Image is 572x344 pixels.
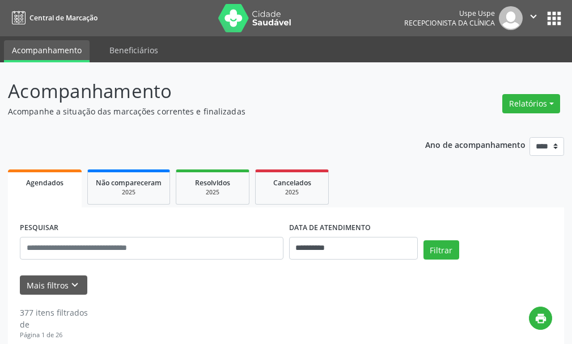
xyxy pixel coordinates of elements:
[20,307,88,318] div: 377 itens filtrados
[529,307,552,330] button: print
[8,105,397,117] p: Acompanhe a situação das marcações correntes e finalizadas
[96,188,162,197] div: 2025
[20,219,58,237] label: PESQUISAR
[423,240,459,260] button: Filtrar
[502,94,560,113] button: Relatórios
[544,9,564,28] button: apps
[69,279,81,291] i: keyboard_arrow_down
[195,178,230,188] span: Resolvidos
[4,40,90,62] a: Acompanhamento
[20,318,88,330] div: de
[425,137,526,151] p: Ano de acompanhamento
[527,10,540,23] i: 
[8,9,98,27] a: Central de Marcação
[273,178,311,188] span: Cancelados
[8,77,397,105] p: Acompanhamento
[289,219,371,237] label: DATA DE ATENDIMENTO
[29,13,98,23] span: Central de Marcação
[26,178,63,188] span: Agendados
[101,40,166,60] a: Beneficiários
[264,188,320,197] div: 2025
[20,330,88,340] div: Página 1 de 26
[96,178,162,188] span: Não compareceram
[404,18,495,28] span: Recepcionista da clínica
[184,188,241,197] div: 2025
[499,6,523,30] img: img
[535,312,547,325] i: print
[523,6,544,30] button: 
[20,275,87,295] button: Mais filtroskeyboard_arrow_down
[404,9,495,18] div: Uspe Uspe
